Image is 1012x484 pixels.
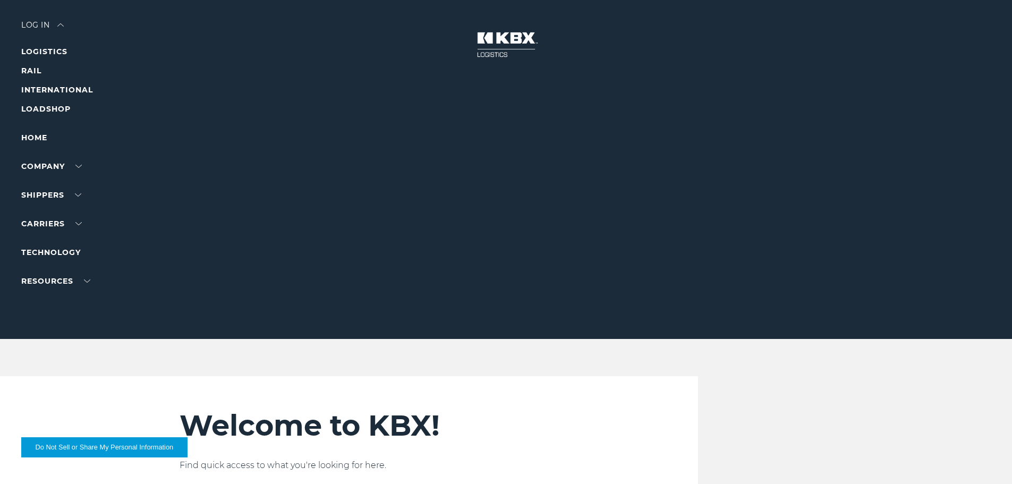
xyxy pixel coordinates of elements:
img: kbx logo [466,21,546,68]
a: RAIL [21,66,41,75]
p: Find quick access to what you're looking for here. [180,459,635,472]
a: Company [21,162,82,171]
a: LOADSHOP [21,104,71,114]
div: Log in [21,21,64,37]
a: RESOURCES [21,276,90,286]
a: Carriers [21,219,82,228]
button: Do Not Sell or Share My Personal Information [21,437,188,457]
h2: Welcome to KBX! [180,408,635,443]
img: arrow [57,23,64,27]
a: LOGISTICS [21,47,67,56]
a: INTERNATIONAL [21,85,93,95]
a: Technology [21,248,81,257]
a: SHIPPERS [21,190,81,200]
a: Home [21,133,47,142]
